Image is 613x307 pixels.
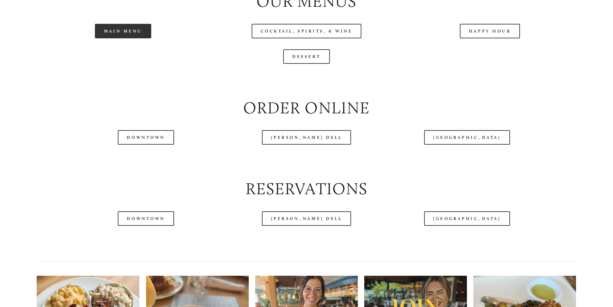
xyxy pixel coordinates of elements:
[37,177,576,200] h2: Reservations
[118,130,174,145] a: Downtown
[283,49,330,64] a: Dessert
[18,2,51,34] img: Amaro's Table
[424,130,510,145] a: [GEOGRAPHIC_DATA]
[118,211,174,226] a: Downtown
[424,211,510,226] a: [GEOGRAPHIC_DATA]
[262,130,351,145] a: [PERSON_NAME] Dell
[262,211,351,226] a: [PERSON_NAME] Dell
[37,97,576,120] h2: Order Online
